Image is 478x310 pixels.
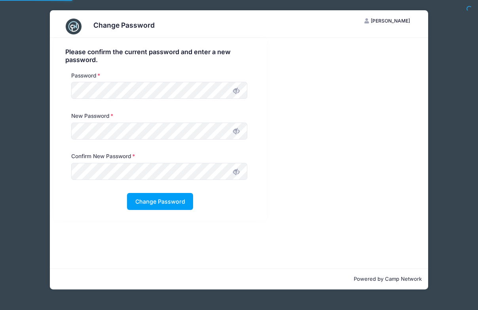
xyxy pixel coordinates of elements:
[71,72,101,79] label: Password
[71,152,135,160] label: Confirm New Password
[65,48,255,64] h4: Please confirm the current password and enter a new password.
[127,193,193,210] button: Change Password
[93,21,155,29] h3: Change Password
[66,19,82,34] img: CampNetwork
[56,275,422,283] p: Powered by Camp Network
[357,14,417,28] button: [PERSON_NAME]
[71,112,114,120] label: New Password
[371,18,410,24] span: [PERSON_NAME]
